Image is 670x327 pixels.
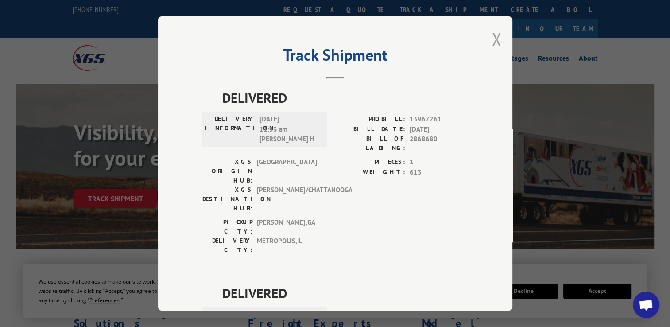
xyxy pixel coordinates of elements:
[257,157,317,185] span: [GEOGRAPHIC_DATA]
[410,167,468,177] span: 613
[410,124,468,134] span: [DATE]
[202,157,252,185] label: XGS ORIGIN HUB:
[335,134,405,153] label: BILL OF LADING:
[257,218,317,236] span: [PERSON_NAME] , GA
[202,218,252,236] label: PICKUP CITY:
[335,157,405,167] label: PIECES:
[410,114,468,125] span: 13967261
[335,167,405,177] label: WEIGHT:
[259,114,319,144] span: [DATE] 11:53 am [PERSON_NAME] H
[335,310,405,320] label: PROBILL:
[633,292,659,318] div: Open chat
[202,185,252,213] label: XGS DESTINATION HUB:
[335,124,405,134] label: BILL DATE:
[202,49,468,66] h2: Track Shipment
[492,27,501,51] button: Close modal
[222,283,468,303] span: DELIVERED
[257,185,317,213] span: [PERSON_NAME]/CHATTANOOGA
[410,134,468,153] span: 2868680
[410,157,468,167] span: 1
[410,310,468,320] span: 15284422
[205,114,255,144] label: DELIVERY INFORMATION:
[257,236,317,255] span: METROPOLIS , IL
[335,114,405,125] label: PROBILL:
[222,88,468,108] span: DELIVERED
[202,236,252,255] label: DELIVERY CITY:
